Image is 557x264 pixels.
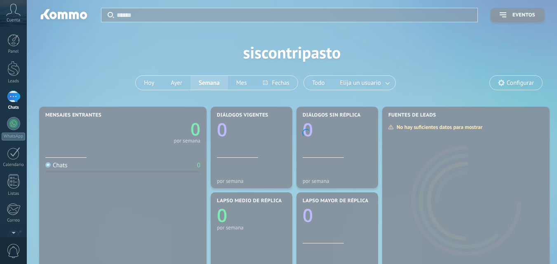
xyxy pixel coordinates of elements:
[2,79,26,84] div: Leads
[2,49,26,54] div: Panel
[2,105,26,110] div: Chats
[2,162,26,168] div: Calendario
[7,18,20,23] span: Cuenta
[2,133,25,140] div: WhatsApp
[2,218,26,223] div: Correo
[2,191,26,196] div: Listas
